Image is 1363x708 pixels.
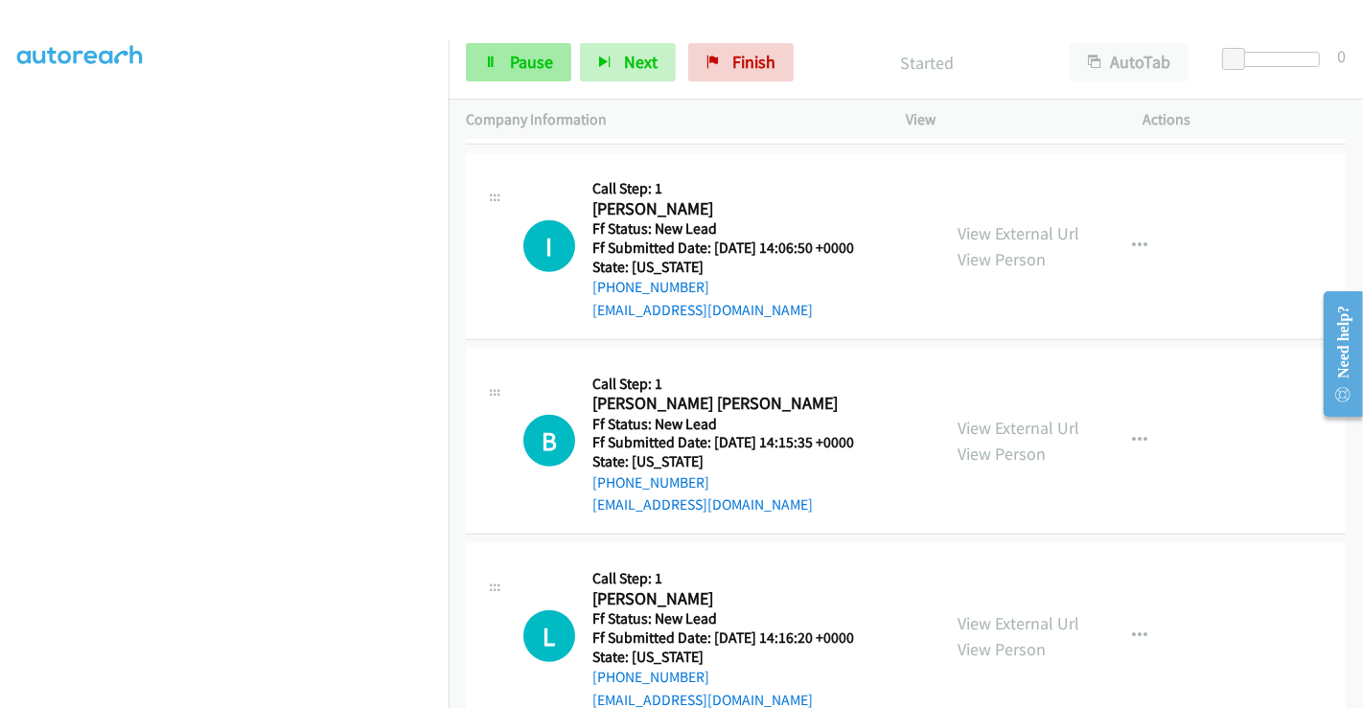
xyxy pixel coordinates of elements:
[580,43,676,81] button: Next
[592,648,854,667] h5: State: [US_STATE]
[466,43,571,81] a: Pause
[592,375,854,394] h5: Call Step: 1
[1337,43,1346,69] div: 0
[958,443,1046,465] a: View Person
[523,220,575,272] h1: I
[592,393,854,415] h2: [PERSON_NAME] [PERSON_NAME]
[523,415,575,467] h1: B
[958,638,1046,660] a: View Person
[906,108,1109,131] p: View
[958,417,1079,439] a: View External Url
[592,495,813,514] a: [EMAIL_ADDRESS][DOMAIN_NAME]
[510,51,553,73] span: Pause
[1308,278,1363,430] iframe: Resource Center
[523,220,575,272] div: The call is yet to be attempted
[592,415,854,434] h5: Ff Status: New Lead
[592,569,854,588] h5: Call Step: 1
[523,610,575,662] div: The call is yet to be attempted
[958,222,1079,244] a: View External Url
[523,610,575,662] h1: L
[820,50,1035,76] p: Started
[592,258,854,277] h5: State: [US_STATE]
[592,668,709,686] a: [PHONE_NUMBER]
[523,415,575,467] div: The call is yet to be attempted
[466,108,871,131] p: Company Information
[592,301,813,319] a: [EMAIL_ADDRESS][DOMAIN_NAME]
[688,43,794,81] a: Finish
[592,609,854,628] h5: Ff Status: New Lead
[592,452,854,471] h5: State: [US_STATE]
[592,473,709,491] a: [PHONE_NUMBER]
[1144,108,1347,131] p: Actions
[958,612,1079,634] a: View External Url
[592,588,854,610] h2: [PERSON_NAME]
[592,179,854,198] h5: Call Step: 1
[592,219,854,239] h5: Ff Status: New Lead
[592,628,854,648] h5: Ff Submitted Date: [DATE] 14:16:20 +0000
[624,51,658,73] span: Next
[1070,43,1189,81] button: AutoTab
[592,239,854,258] h5: Ff Submitted Date: [DATE] 14:06:50 +0000
[958,248,1046,270] a: View Person
[732,51,775,73] span: Finish
[592,198,854,220] h2: [PERSON_NAME]
[1232,52,1320,67] div: Delay between calls (in seconds)
[592,433,854,452] h5: Ff Submitted Date: [DATE] 14:15:35 +0000
[592,278,709,296] a: [PHONE_NUMBER]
